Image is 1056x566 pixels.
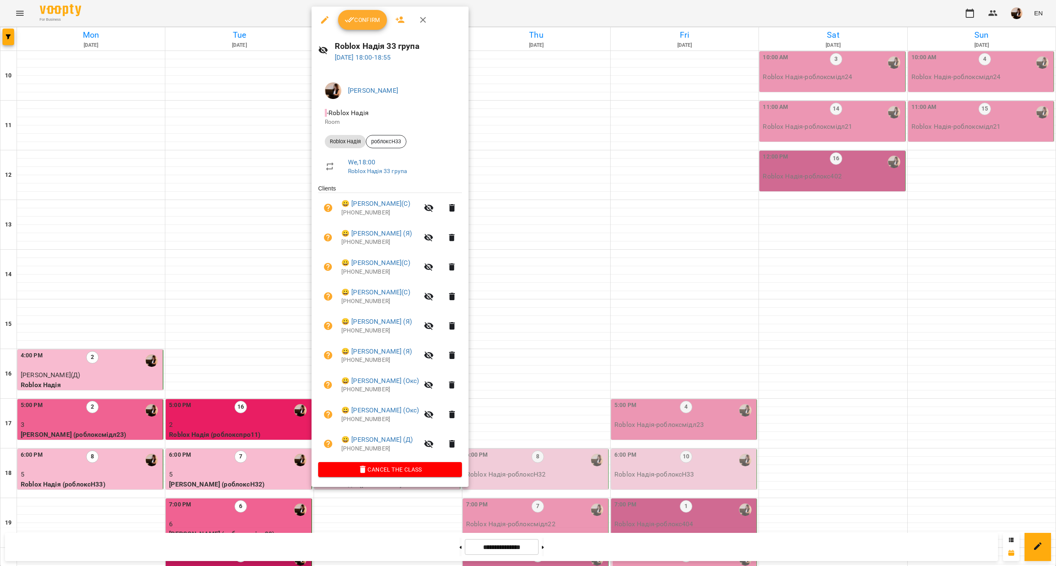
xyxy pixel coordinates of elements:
[341,287,410,297] a: 😀 [PERSON_NAME](С)
[338,10,387,30] button: Confirm
[335,53,391,61] a: [DATE] 18:00-18:55
[318,316,338,336] button: Unpaid. Bill the attendance?
[341,435,413,445] a: 😀 [PERSON_NAME] (Д)
[341,229,412,238] a: 😀 [PERSON_NAME] (Я)
[341,268,419,276] p: [PHONE_NUMBER]
[348,168,407,174] a: Roblox Надія 33 група
[325,465,455,474] span: Cancel the class
[341,405,419,415] a: 😀 [PERSON_NAME] (Окс)
[341,327,419,335] p: [PHONE_NUMBER]
[318,228,338,248] button: Unpaid. Bill the attendance?
[335,40,462,53] h6: Roblox Надія 33 група
[341,238,419,246] p: [PHONE_NUMBER]
[318,345,338,365] button: Unpaid. Bill the attendance?
[341,415,419,424] p: [PHONE_NUMBER]
[341,297,419,306] p: [PHONE_NUMBER]
[325,118,455,126] p: Room
[325,138,366,145] span: Roblox Надія
[318,198,338,218] button: Unpaid. Bill the attendance?
[318,434,338,454] button: Unpaid. Bill the attendance?
[318,184,462,462] ul: Clients
[341,199,410,209] a: 😀 [PERSON_NAME](С)
[318,287,338,306] button: Unpaid. Bill the attendance?
[341,209,419,217] p: [PHONE_NUMBER]
[318,405,338,424] button: Unpaid. Bill the attendance?
[348,87,398,94] a: [PERSON_NAME]
[341,376,419,386] a: 😀 [PERSON_NAME] (Окс)
[341,356,419,364] p: [PHONE_NUMBER]
[318,375,338,395] button: Unpaid. Bill the attendance?
[348,158,375,166] a: We , 18:00
[345,15,380,25] span: Confirm
[366,138,406,145] span: роблоксН33
[341,347,412,356] a: 😀 [PERSON_NAME] (Я)
[341,385,419,394] p: [PHONE_NUMBER]
[318,257,338,277] button: Unpaid. Bill the attendance?
[341,258,410,268] a: 😀 [PERSON_NAME](С)
[318,462,462,477] button: Cancel the class
[366,135,406,148] div: роблоксН33
[341,445,419,453] p: [PHONE_NUMBER]
[325,109,370,117] span: - Roblox Надія
[341,317,412,327] a: 😀 [PERSON_NAME] (Я)
[325,82,341,99] img: f1c8304d7b699b11ef2dd1d838014dff.jpg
